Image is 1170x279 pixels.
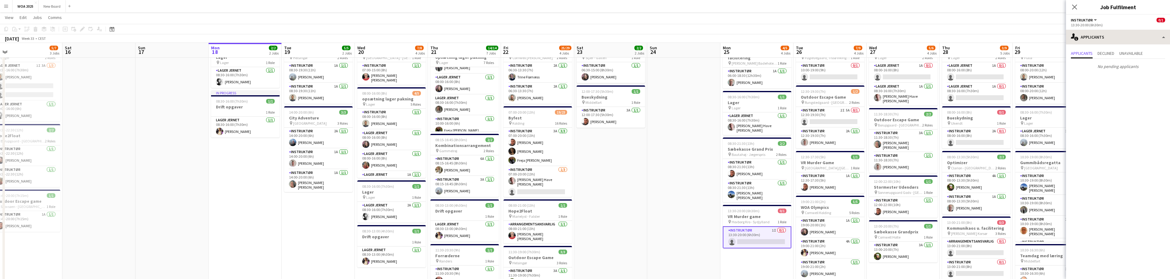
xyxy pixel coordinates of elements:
[942,151,1011,214] app-job-card: 08:00-13:30 (5h30m)2/2Optimizer Clarion - [GEOGRAPHIC_DATA]2 RolesInstruktør4A1/108:00-13:30 (5h3...
[942,106,1011,149] div: 08:00-16:00 (8h)0/1Bueskydning Ukendt1 RoleInstruktør2A0/108:00-16:00 (8h)
[284,106,353,192] app-job-card: 14:00-20:00 (6h)3/3City Adventure [GEOGRAPHIC_DATA]3 RolesInstruktør2A1/114:00-20:00 (6h)[PERSON_...
[723,91,791,135] div: 08:30-16:00 (7h30m)1/1Lager Lager1 RoleLager Jernet1/108:30-16:00 (7h30m)[PERSON_NAME] Have [PERS...
[293,55,308,60] span: Helsingør
[869,229,938,235] h3: Sæbekasse Grandprix
[357,225,426,267] app-job-card: 08:30-13:00 (4h30m)1/1Drift opgaver1 RoleLager Jernet1/108:30-13:00 (4h30m)[PERSON_NAME]
[211,41,280,88] app-job-card: In progress08:30-16:00 (7h30m)1/1Lager Lager1 RoleLager Jernet1/108:30-16:00 (7h30m)[PERSON_NAME]
[995,166,1006,170] span: 2 Roles
[508,203,535,208] span: 08:00-21:00 (13h)
[585,55,607,60] span: Stjær - Galten
[878,190,924,195] span: Sonnerupgaard Gods - [GEOGRAPHIC_DATA]
[412,184,421,189] span: 1/1
[776,152,786,157] span: 2 Roles
[796,217,864,238] app-card-role: Instruktør1A1/119:00-20:00 (1h)[PERSON_NAME]
[412,229,421,233] span: 1/1
[801,199,826,204] span: 19:00-21:00 (2h)
[512,214,540,219] span: Marielyst - Falster
[293,121,327,126] span: [GEOGRAPHIC_DATA]
[942,225,1011,231] h3: Kommunikaos u. facilitering
[2,13,16,21] a: View
[851,55,860,60] span: 1 Role
[430,143,499,148] h3: Kombinationsarrangement
[723,159,791,180] app-card-role: Instruktør1/108:30-21:30 (13h)[PERSON_NAME]
[1015,106,1084,149] app-job-card: 08:30-16:00 (7h30m)1/1Lager Lager1 RoleLager Jernet1A1/108:30-16:00 (7h30m)[PERSON_NAME]
[869,220,938,262] app-job-card: 13:00-20:00 (7h)1/1Sæbekasse Grandprix Comwell Holte1 RoleInstruktør3A1/113:00-20:00 (7h)[PERSON_...
[410,102,421,107] span: 5 Roles
[47,193,55,198] span: 1/1
[723,205,791,248] div: 13:30-20:00 (6h30m)0/1VR Murder game Hovborg Kro - Sydjylland1 RoleInstruktør1I0/113:30-20:00 (6h...
[869,184,938,190] h3: Stormester Udendørs
[362,91,387,96] span: 08:00-16:00 (8h)
[357,109,426,130] app-card-role: Instruktør1/108:00-16:00 (8h)[PERSON_NAME]
[869,41,938,106] app-job-card: 08:00-16:00 (8h)1/2Lager Lager2 RolesLager Jernet1A0/108:00-16:00 (8h) Lager Jernet1A1/108:30-16:...
[17,13,29,21] a: Edit
[577,107,645,128] app-card-role: Instruktør3A1/112:00-17:30 (5h30m)[PERSON_NAME]
[284,115,353,121] h3: City Adventure
[1024,55,1032,60] span: Flatø
[995,231,1006,236] span: 3 Roles
[805,55,851,60] span: Fugledegaard, Tissø Vikingecenter
[947,220,972,225] span: 13:00-21:00 (8h)
[13,0,39,12] button: WOA 2025
[796,62,864,83] app-card-role: Instruktør0/110:00-19:00 (9h)
[357,150,426,171] app-card-role: Lager Jernet1/108:00-16:00 (8h)[PERSON_NAME]
[430,41,499,131] app-job-card: Updated08:00-16:00 (8h)7/7opsætning lager pakning Lager7 Roles08:00-16:00 (8h)[PERSON_NAME]Lager ...
[284,41,353,104] app-job-card: 08:30-19:30 (11h)2/2Gummibådsregatta Helsingør2 RolesInstruktør1A1/108:30-19:30 (11h)[PERSON_NAME...
[357,41,426,85] div: 07:00-15:00 (8h)1/1Den store kagedyst [GEOGRAPHIC_DATA] - [GEOGRAPHIC_DATA]1 RoleInstruktør1/107:...
[723,100,791,105] h3: Lager
[503,199,572,243] app-job-card: 08:00-21:00 (13h)1/1Hope2Float Marielyst - Falster1 RoleArrangementsansvarlig1/108:00-21:00 (13h)...
[942,41,1011,104] app-job-card: 08:00-16:00 (8h)0/2Lager Lager2 RolesLager Jernet1A0/108:00-16:00 (8h) Lager Jernet1A0/108:30-16:...
[503,221,572,243] app-card-role: Arrangementsansvarlig1/108:00-21:00 (13h)[PERSON_NAME] [PERSON_NAME]
[1015,41,1084,104] app-job-card: 08:00-20:00 (12h)2/2Stormester Udendørs Flatø2 RolesInstruktør1/108:00-20:00 (12h)[PERSON_NAME]In...
[430,176,499,197] app-card-role: Instruktør3A1/108:15-16:45 (8h30m)[PERSON_NAME]
[778,209,786,213] span: 0/1
[503,128,572,166] app-card-role: Instruktør3A3/307:00-20:00 (13h)[PERSON_NAME][PERSON_NAME]Freja [PERSON_NAME]
[723,112,791,135] app-card-role: Lager Jernet1/108:30-16:00 (7h30m)[PERSON_NAME] Have [PERSON_NAME] [PERSON_NAME]
[430,199,499,242] div: 08:30-13:00 (4h30m)1/1Drift opgaver1 RoleLager Jernet1/108:30-13:00 (4h30m)[PERSON_NAME]
[284,128,353,149] app-card-role: Instruktør2A1/114:00-20:00 (6h)[PERSON_NAME]
[357,234,426,239] h3: Drift opgaver
[1015,216,1084,239] app-card-role: Instruktør2A1/110:30-19:00 (8h30m)[PERSON_NAME] [PERSON_NAME]
[357,130,426,150] app-card-role: Lager Jernet1/108:00-16:00 (8h)[PERSON_NAME]
[284,169,353,192] app-card-role: Instruktør1A1/114:00-20:00 (6h)[PERSON_NAME] [PERSON_NAME]
[631,100,640,105] span: 1 Role
[728,95,760,99] span: 08:30-16:00 (7h30m)
[796,107,864,128] app-card-role: Instruktør2I5A0/112:30-19:30 (7h)
[5,15,13,20] span: View
[508,110,535,115] span: 07:00-20:00 (13h)
[796,41,864,83] app-job-card: 10:00-19:00 (9h)0/1Gummibådsregatta Fugledegaard, Tissø Vikingecenter1 RoleInstruktør0/110:00-19:...
[1024,166,1058,170] span: [GEOGRAPHIC_DATA]
[266,110,275,115] span: 1 Role
[951,166,995,170] span: Clarion - [GEOGRAPHIC_DATA]
[1020,110,1052,115] span: 08:30-16:00 (7h30m)
[48,15,62,20] span: Comms
[220,60,229,65] span: Lager
[577,85,645,128] app-job-card: 12:00-17:30 (5h30m)1/1Bueskydning Middelfart1 RoleInstruktør3A1/112:00-17:30 (5h30m)[PERSON_NAME]
[723,138,791,202] app-job-card: 08:30-21:30 (13h)2/2Sæbekasse Grand Prix Bautahøj - Jægerspris2 RolesInstruktør1/108:30-21:30 (13...
[995,55,1006,60] span: 2 Roles
[796,85,864,149] div: 12:30-19:30 (7h)1/2Outdoor Escape Game Rungstedgaard - [GEOGRAPHIC_DATA]2 RolesInstruktør2I5A0/11...
[942,128,1011,149] app-card-role: Instruktør2A0/108:00-16:00 (8h)
[430,134,499,197] app-job-card: 08:15-16:45 (8h30m)2/2Kombinationsarrangement Gammelrøj2 RolesInstruktør6A1/108:15-16:45 (8h30m)[...
[1015,128,1084,149] app-card-role: Lager Jernet1A1/108:30-16:00 (7h30m)[PERSON_NAME]
[878,55,887,60] span: Lager
[942,193,1011,214] app-card-role: Instruktør1A1/108:00-13:30 (5h30m)[PERSON_NAME]
[924,190,933,195] span: 1 Role
[1,55,9,60] span: Lager
[512,55,553,60] span: Comwell [PERSON_NAME]
[723,41,791,89] div: 06:00-18:30 (12h30m)1/1Kommunikaos med facilitering [PERSON_NAME] Badehotel - [GEOGRAPHIC_DATA]1 ...
[951,121,963,126] span: Ukendt
[1015,239,1084,259] app-card-role: Instruktør1/1
[778,106,786,110] span: 1 Role
[1071,18,1098,22] button: Instruktør
[849,100,860,105] span: 2 Roles
[357,96,426,102] h3: opsætning lager pakning
[558,214,567,219] span: 1 Role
